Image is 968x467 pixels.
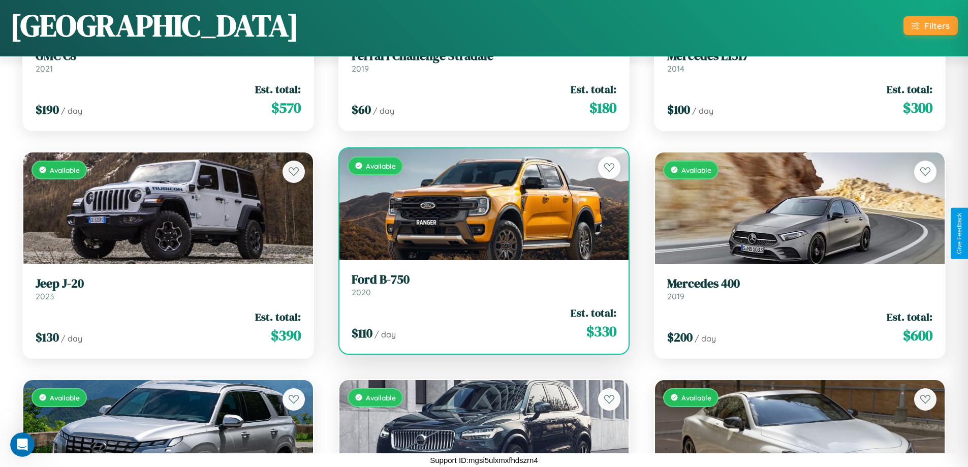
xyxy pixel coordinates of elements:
[667,276,932,301] a: Mercedes 4002019
[667,49,932,74] a: Mercedes L13172014
[271,98,301,118] span: $ 570
[667,329,693,346] span: $ 200
[667,49,932,64] h3: Mercedes L1317
[887,309,932,324] span: Est. total:
[903,98,932,118] span: $ 300
[50,393,80,402] span: Available
[61,106,82,116] span: / day
[352,49,617,64] h3: Ferrari Challenge Stradale
[374,329,396,339] span: / day
[956,213,963,254] div: Give Feedback
[667,291,684,301] span: 2019
[681,166,711,174] span: Available
[352,64,369,74] span: 2019
[36,101,59,118] span: $ 190
[255,309,301,324] span: Est. total:
[255,82,301,97] span: Est. total:
[352,287,371,297] span: 2020
[692,106,713,116] span: / day
[10,432,35,457] iframe: Intercom live chat
[36,64,53,74] span: 2021
[61,333,82,344] span: / day
[352,272,617,297] a: Ford B-7502020
[36,276,301,291] h3: Jeep J-20
[589,98,616,118] span: $ 180
[903,16,958,35] button: Filters
[571,82,616,97] span: Est. total:
[352,49,617,74] a: Ferrari Challenge Stradale2019
[36,49,301,64] h3: GMC C8
[903,325,932,346] span: $ 600
[887,82,932,97] span: Est. total:
[366,162,396,170] span: Available
[36,276,301,301] a: Jeep J-202023
[36,291,54,301] span: 2023
[352,325,372,341] span: $ 110
[373,106,394,116] span: / day
[36,49,301,74] a: GMC C82021
[50,166,80,174] span: Available
[667,101,690,118] span: $ 100
[366,393,396,402] span: Available
[571,305,616,320] span: Est. total:
[667,64,684,74] span: 2014
[352,101,371,118] span: $ 60
[271,325,301,346] span: $ 390
[924,20,950,31] div: Filters
[681,393,711,402] span: Available
[352,272,617,287] h3: Ford B-750
[695,333,716,344] span: / day
[667,276,932,291] h3: Mercedes 400
[586,321,616,341] span: $ 330
[430,453,538,467] p: Support ID: mgsi5ulxmxfhdszrn4
[10,5,299,46] h1: [GEOGRAPHIC_DATA]
[36,329,59,346] span: $ 130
